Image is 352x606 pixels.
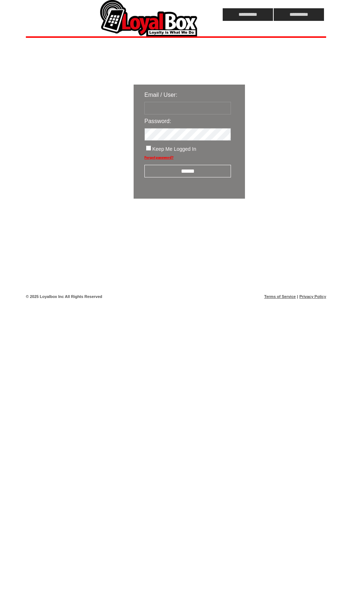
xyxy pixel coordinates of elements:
[297,294,298,299] span: |
[264,294,296,299] a: Terms of Service
[144,118,171,124] span: Password:
[144,92,177,98] span: Email / User:
[26,294,102,299] span: © 2025 Loyalbox Inc All Rights Reserved
[144,155,173,159] a: Forgot password?
[299,294,326,299] a: Privacy Policy
[266,217,302,226] img: transparent.png
[152,146,196,152] span: Keep Me Logged In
